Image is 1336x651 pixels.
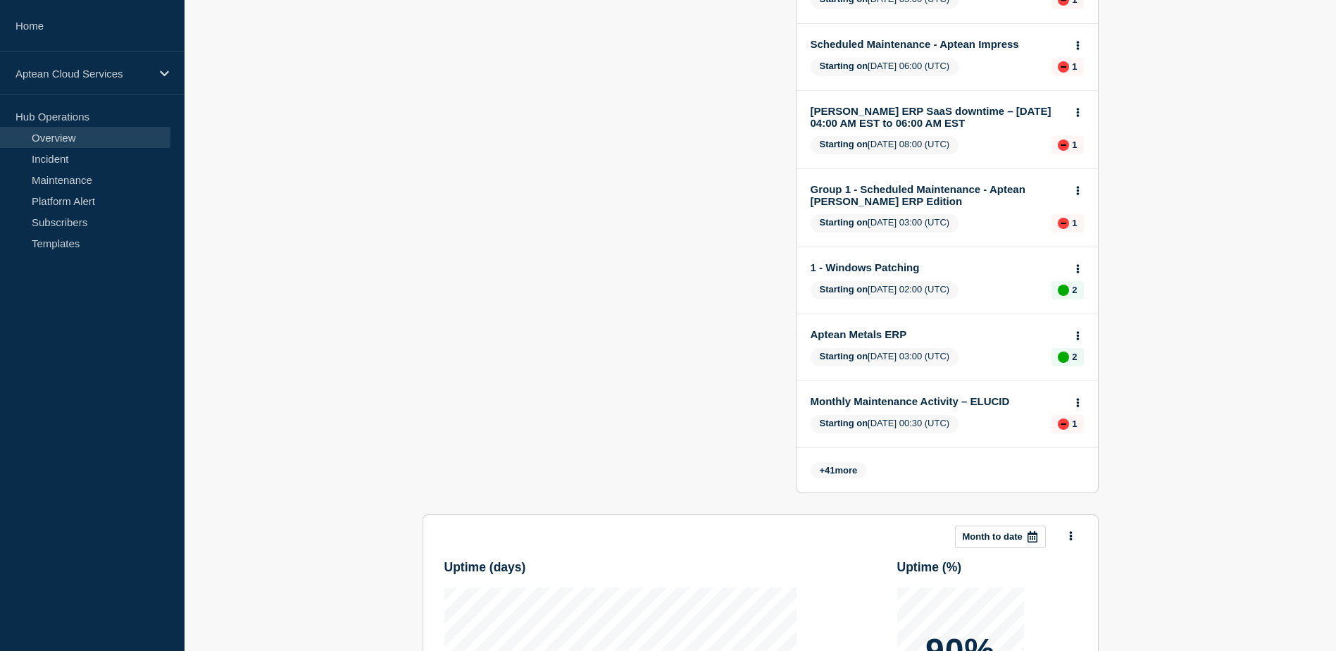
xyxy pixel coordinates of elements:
span: Starting on [820,61,868,71]
p: 1 [1072,218,1077,228]
p: 2 [1072,285,1077,295]
a: [PERSON_NAME] ERP SaaS downtime – [DATE] 04:00 AM EST to 06:00 AM EST [811,105,1065,129]
a: Monthly Maintenance Activity – ELUCID [811,395,1065,407]
h3: Uptime ( % ) [897,560,1077,575]
p: 1 [1072,418,1077,429]
a: 1 - Windows Patching [811,261,1065,273]
span: [DATE] 02:00 (UTC) [811,281,959,299]
span: Starting on [820,139,868,149]
span: Starting on [820,217,868,228]
p: Aptean Cloud Services [15,68,151,80]
p: 1 [1072,61,1077,72]
span: [DATE] 08:00 (UTC) [811,136,959,154]
span: 41 [825,465,835,476]
span: + more [811,462,867,478]
div: down [1058,139,1069,151]
span: Starting on [820,418,868,428]
p: 2 [1072,352,1077,362]
span: [DATE] 06:00 (UTC) [811,58,959,76]
div: down [1058,218,1069,229]
a: Aptean Metals ERP [811,328,1065,340]
span: [DATE] 00:30 (UTC) [811,415,959,433]
div: up [1058,352,1069,363]
span: [DATE] 03:00 (UTC) [811,214,959,232]
h3: Uptime ( days ) [444,560,797,575]
div: up [1058,285,1069,296]
span: Starting on [820,284,868,294]
span: Starting on [820,351,868,361]
div: down [1058,418,1069,430]
button: Month to date [955,526,1046,548]
p: 1 [1072,139,1077,150]
span: [DATE] 03:00 (UTC) [811,348,959,366]
p: Month to date [963,531,1023,542]
a: Scheduled Maintenance - Aptean Impress [811,38,1065,50]
a: Group 1 - Scheduled Maintenance - Aptean [PERSON_NAME] ERP Edition [811,183,1065,207]
div: down [1058,61,1069,73]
